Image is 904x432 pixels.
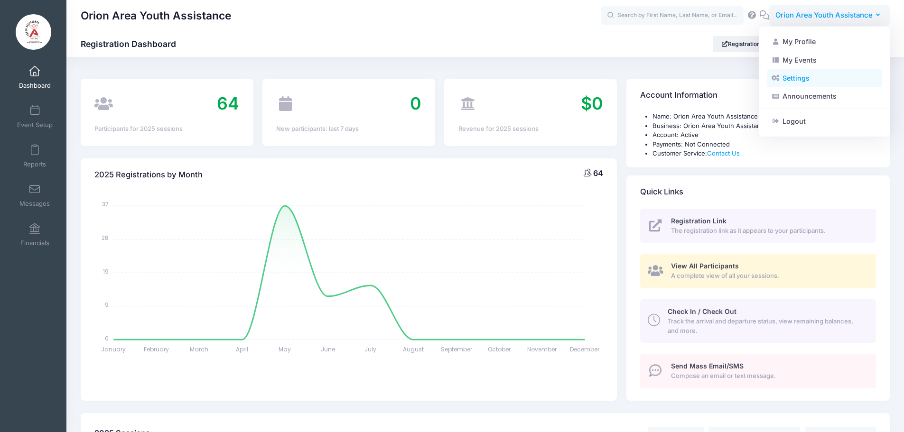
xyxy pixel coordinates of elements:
span: Reports [23,160,46,168]
li: Payments: Not Connected [652,140,876,149]
h4: Quick Links [640,178,683,205]
div: Revenue for 2025 sessions [458,124,603,134]
a: My Events [767,51,882,69]
tspan: May [279,345,291,353]
tspan: April [236,345,248,353]
span: Financials [20,239,49,247]
tspan: 28 [102,234,109,242]
span: Dashboard [19,82,51,90]
span: The registration link as it appears to your participants. [671,226,865,236]
span: Check In / Check Out [668,307,736,315]
h4: Account Information [640,82,718,109]
tspan: 37 [103,200,109,208]
tspan: 19 [103,267,109,275]
li: Business: Orion Area Youth Assistance [652,121,876,131]
li: Name: Orion Area Youth Assistance [652,112,876,121]
a: Announcements [767,87,882,105]
span: A complete view of all your sessions. [671,271,865,281]
a: Financials [12,218,57,251]
a: Registration Link [713,36,782,52]
tspan: March [190,345,209,353]
tspan: September [441,345,473,353]
span: 0 [410,93,421,114]
tspan: 0 [105,334,109,342]
tspan: August [403,345,424,353]
tspan: January [102,345,126,353]
a: Registration Link The registration link as it appears to your participants. [640,209,876,243]
tspan: December [570,345,600,353]
tspan: 9 [105,301,109,309]
button: Orion Area Youth Assistance [769,5,890,27]
li: Customer Service: [652,149,876,158]
tspan: July [365,345,377,353]
a: View All Participants A complete view of all your sessions. [640,254,876,288]
span: Compose an email or text message. [671,371,865,381]
a: Send Mass Email/SMS Compose an email or text message. [640,354,876,388]
a: Settings [767,69,882,87]
span: Event Setup [17,121,53,129]
span: Registration Link [671,217,727,225]
span: Track the arrival and departure status, view remaining balances, and more. [668,317,865,335]
a: Event Setup [12,100,57,133]
img: Orion Area Youth Assistance [16,14,51,50]
span: 64 [217,93,239,114]
span: Send Mass Email/SMS [671,362,744,370]
h4: 2025 Registrations by Month [94,161,203,188]
tspan: June [321,345,335,353]
a: Dashboard [12,61,57,94]
a: Reports [12,139,57,173]
a: My Profile [767,33,882,51]
span: $0 [581,93,603,114]
span: 64 [593,168,603,178]
div: New participants: last 7 days [276,124,421,134]
tspan: October [488,345,511,353]
a: Messages [12,179,57,212]
span: Messages [19,200,50,208]
input: Search by First Name, Last Name, or Email... [601,6,744,25]
tspan: November [527,345,557,353]
a: Logout [767,112,882,130]
span: Orion Area Youth Assistance [775,10,873,20]
h1: Orion Area Youth Assistance [81,5,231,27]
a: Check In / Check Out Track the arrival and departure status, view remaining balances, and more. [640,299,876,343]
a: Contact Us [707,149,740,157]
div: Participants for 2025 sessions [94,124,239,134]
li: Account: Active [652,130,876,140]
span: View All Participants [671,262,739,270]
tspan: February [144,345,169,353]
h1: Registration Dashboard [81,39,184,49]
